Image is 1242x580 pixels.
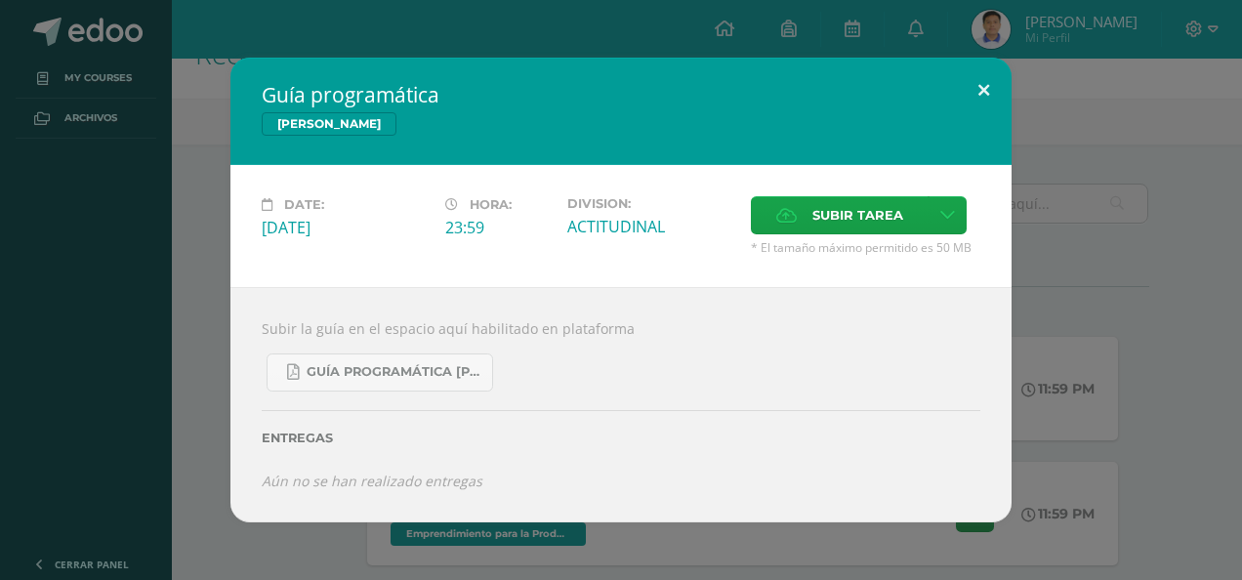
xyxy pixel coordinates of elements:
button: Close (Esc) [956,58,1012,124]
span: [PERSON_NAME] [262,112,396,136]
span: Date: [284,197,324,212]
span: Guía Programática [PERSON_NAME] 2do Básico - Bloque 3 - Profe. [PERSON_NAME].pdf [307,364,482,380]
div: Subir la guía en el espacio aquí habilitado en plataforma [230,287,1012,522]
i: Aún no se han realizado entregas [262,472,482,490]
a: Guía Programática [PERSON_NAME] 2do Básico - Bloque 3 - Profe. [PERSON_NAME].pdf [267,353,493,392]
span: Subir tarea [812,197,903,233]
div: [DATE] [262,217,430,238]
label: Entregas [262,431,980,445]
span: Hora: [470,197,512,212]
span: * El tamaño máximo permitido es 50 MB [751,239,980,256]
label: Division: [567,196,735,211]
div: ACTITUDINAL [567,216,735,237]
h2: Guía programática [262,81,980,108]
div: 23:59 [445,217,552,238]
